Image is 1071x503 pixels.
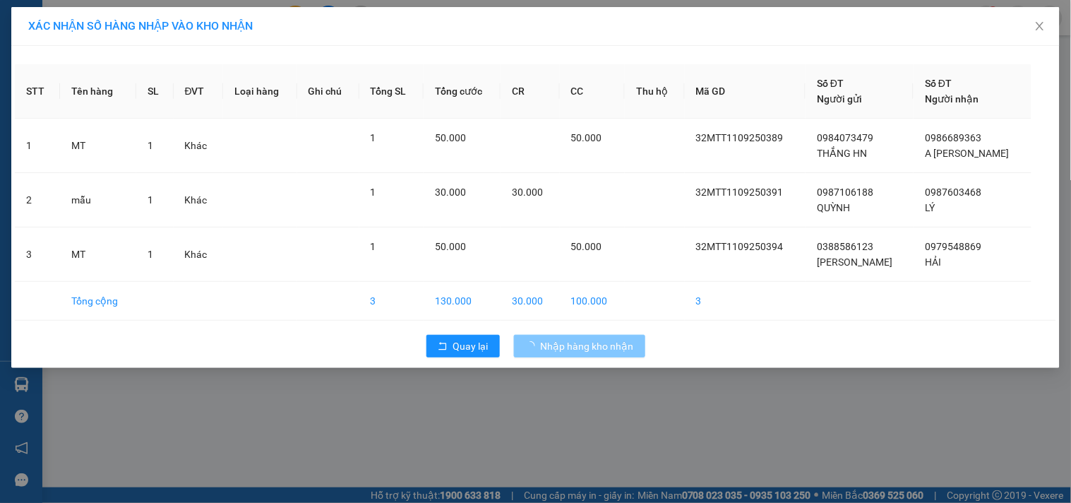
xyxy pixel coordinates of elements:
[435,132,466,143] span: 50.000
[685,64,806,119] th: Mã GD
[696,187,784,198] span: 32MTT1109250391
[371,241,376,252] span: 1
[223,64,297,119] th: Loại hàng
[925,187,981,198] span: 0987603468
[435,241,466,252] span: 50.000
[525,341,541,351] span: loading
[136,64,174,119] th: SL
[15,227,60,282] td: 3
[512,187,543,198] span: 30.000
[925,241,981,252] span: 0979548869
[817,132,873,143] span: 0984073479
[501,64,560,119] th: CR
[925,148,1009,159] span: A [PERSON_NAME]
[541,338,634,354] span: Nhập hàng kho nhận
[371,187,376,198] span: 1
[60,227,136,282] td: MT
[424,64,501,119] th: Tổng cước
[817,241,873,252] span: 0388586123
[174,173,223,227] td: Khác
[817,256,892,268] span: [PERSON_NAME]
[817,202,850,213] span: QUỲNH
[60,119,136,173] td: MT
[571,241,602,252] span: 50.000
[15,64,60,119] th: STT
[625,64,685,119] th: Thu hộ
[15,173,60,227] td: 2
[501,282,560,321] td: 30.000
[60,173,136,227] td: mẫu
[560,64,625,119] th: CC
[817,148,867,159] span: THẮNG HN
[60,64,136,119] th: Tên hàng
[560,282,625,321] td: 100.000
[817,187,873,198] span: 0987106188
[359,282,424,321] td: 3
[817,78,844,89] span: Số ĐT
[424,282,501,321] td: 130.000
[359,64,424,119] th: Tổng SL
[453,338,489,354] span: Quay lại
[426,335,500,357] button: rollbackQuay lại
[148,249,153,260] span: 1
[571,132,602,143] span: 50.000
[685,282,806,321] td: 3
[696,241,784,252] span: 32MTT1109250394
[148,140,153,151] span: 1
[1020,7,1060,47] button: Close
[371,132,376,143] span: 1
[174,64,223,119] th: ĐVT
[174,227,223,282] td: Khác
[817,93,862,105] span: Người gửi
[925,93,979,105] span: Người nhận
[925,256,941,268] span: HẢI
[1034,20,1046,32] span: close
[15,119,60,173] td: 1
[514,335,645,357] button: Nhập hàng kho nhận
[148,194,153,206] span: 1
[28,19,253,32] span: XÁC NHẬN SỐ HÀNG NHẬP VÀO KHO NHẬN
[174,119,223,173] td: Khác
[925,132,981,143] span: 0986689363
[60,282,136,321] td: Tổng cộng
[925,78,952,89] span: Số ĐT
[438,341,448,353] span: rollback
[435,187,466,198] span: 30.000
[297,64,359,119] th: Ghi chú
[696,132,784,143] span: 32MTT1109250389
[925,202,935,213] span: LÝ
